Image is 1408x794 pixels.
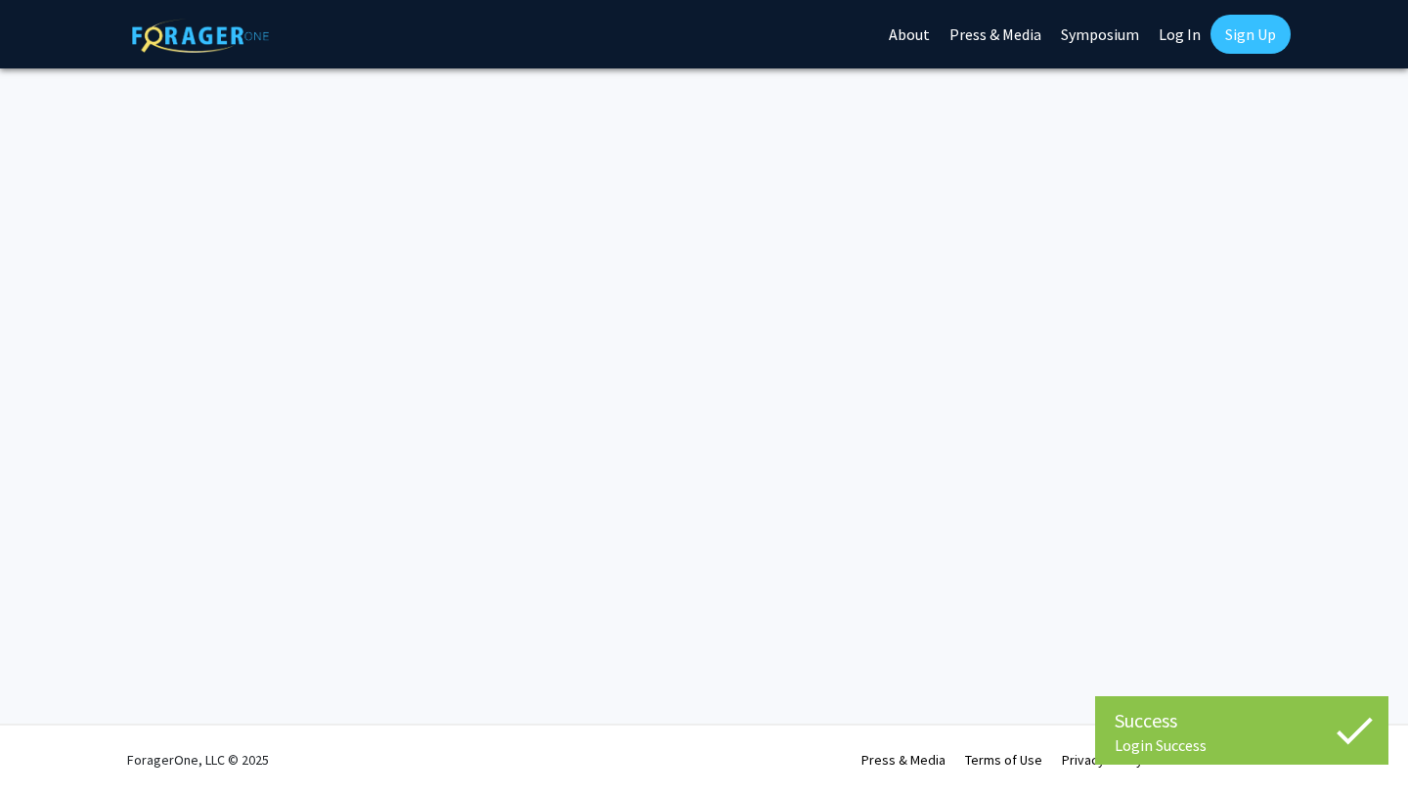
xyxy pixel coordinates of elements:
a: Terms of Use [965,751,1042,769]
a: Sign Up [1210,15,1291,54]
img: ForagerOne Logo [132,19,269,53]
div: ForagerOne, LLC © 2025 [127,726,269,794]
a: Privacy Policy [1062,751,1143,769]
a: Press & Media [861,751,946,769]
div: Login Success [1115,735,1369,755]
div: Success [1115,706,1369,735]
